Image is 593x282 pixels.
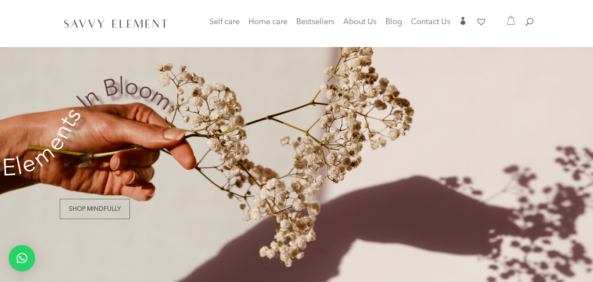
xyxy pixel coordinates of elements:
a: Self care [209,19,240,37]
span: Bestsellers [296,18,334,26]
a: Contact Us [411,19,450,31]
span: About Us [343,18,377,26]
a: Shop Mindfully [60,199,130,219]
span:  [459,17,467,25]
span: Contact Us [411,18,450,26]
span: Self care [209,18,240,26]
a: Home care [248,19,288,37]
span: Home care [248,18,288,26]
span: Blog [385,18,402,26]
a: Blog [385,19,402,31]
a: Bestsellers [296,19,334,31]
img: SavvyElement [61,16,170,30]
a: About Us [343,19,377,31]
a:  [459,17,467,31]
